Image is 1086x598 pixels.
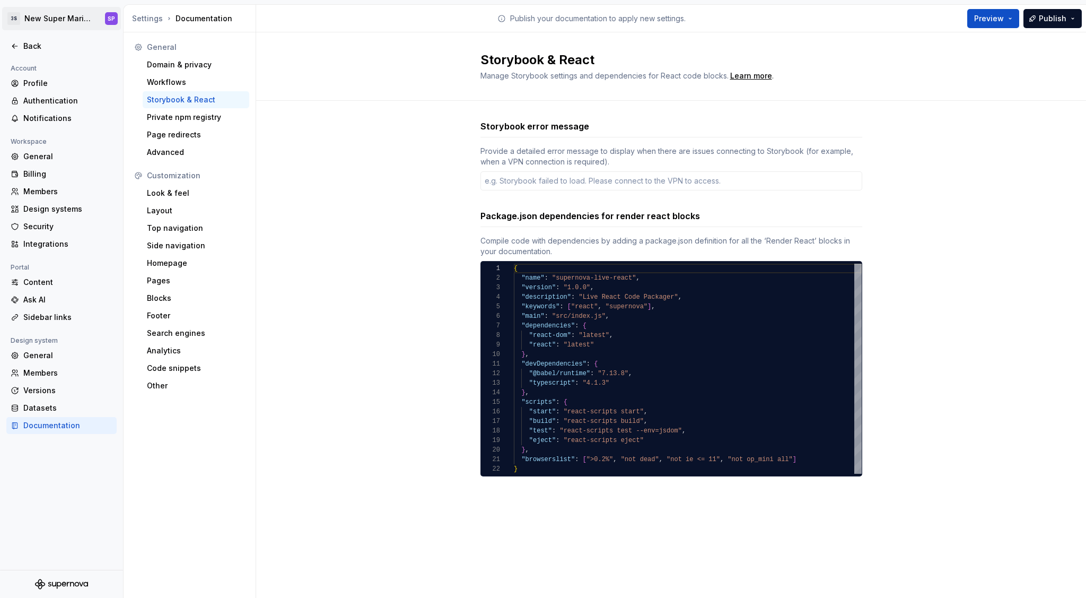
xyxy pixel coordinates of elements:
[143,185,249,202] a: Look & feel
[147,129,245,140] div: Page redirects
[481,445,500,455] div: 20
[6,166,117,183] a: Billing
[521,360,586,368] span: "devDependencies"
[730,71,772,81] a: Learn more
[792,456,796,463] span: ]
[143,91,249,108] a: Storybook & React
[143,109,249,126] a: Private npm registry
[598,303,601,310] span: ,
[6,92,117,109] a: Authentication
[147,42,245,53] div: General
[23,113,112,124] div: Notifications
[6,38,117,55] a: Back
[586,360,590,368] span: :
[6,291,117,308] a: Ask AI
[521,313,544,320] span: "main"
[590,370,594,377] span: :
[6,201,117,218] a: Design systems
[521,398,556,406] span: "scripts"
[147,188,245,198] div: Look & feel
[521,446,525,454] span: }
[147,223,245,233] div: Top navigation
[6,183,117,200] a: Members
[481,397,500,407] div: 15
[481,264,500,273] div: 1
[6,365,117,382] a: Members
[1039,13,1066,24] span: Publish
[23,294,112,305] div: Ask AI
[529,427,551,435] span: "test"
[23,350,112,361] div: General
[481,302,500,311] div: 5
[147,94,245,105] div: Storybook & React
[521,389,525,396] span: }
[480,146,862,167] div: Provide a detailed error message to display when there are issues connecting to Storybook (for ex...
[143,342,249,359] a: Analytics
[563,398,567,406] span: {
[582,322,586,330] span: {
[143,144,249,161] a: Advanced
[481,388,500,397] div: 14
[6,347,117,364] a: General
[132,13,163,24] button: Settings
[556,341,559,349] span: :
[575,456,579,463] span: :
[143,360,249,377] a: Code snippets
[529,341,555,349] span: "react"
[23,41,112,51] div: Back
[720,456,723,463] span: ,
[481,350,500,359] div: 10
[147,258,245,268] div: Homepage
[23,221,112,232] div: Security
[6,148,117,165] a: General
[681,427,685,435] span: ,
[481,321,500,331] div: 7
[143,325,249,342] a: Search engines
[147,345,245,356] div: Analytics
[143,272,249,289] a: Pages
[521,274,544,282] span: "name"
[967,9,1019,28] button: Preview
[556,284,559,291] span: :
[563,284,590,291] span: "1.0.0"
[7,12,20,25] div: 3S
[544,274,548,282] span: :
[143,255,249,272] a: Homepage
[147,363,245,374] div: Code snippets
[563,341,594,349] span: "latest"
[147,112,245,123] div: Private npm registry
[521,303,559,310] span: "keywords"
[480,71,729,80] span: Manage Storybook settings and dependencies for React code blocks.
[6,400,117,417] a: Datasets
[481,426,500,436] div: 18
[590,284,594,291] span: ,
[563,437,643,444] span: "react-scripts eject"
[147,59,245,70] div: Domain & privacy
[147,310,245,321] div: Footer
[143,74,249,91] a: Workflows
[23,169,112,179] div: Billing
[147,293,245,304] div: Blocks
[6,382,117,399] a: Versions
[143,126,249,143] a: Page redirects
[620,456,659,463] span: "not dead"
[643,408,647,415] span: ,
[729,72,774,80] span: .
[521,293,571,301] span: "description"
[480,210,700,222] h3: Package.json dependencies for render react blocks
[521,351,525,358] span: }
[563,408,643,415] span: "react-scripts start"
[529,379,574,387] span: "typescript"
[147,77,245,88] div: Workflows
[552,274,636,282] span: "supernova-live-react"
[521,322,575,330] span: "dependencies"
[552,427,556,435] span: :
[24,13,92,24] div: New Super Mario Design System
[598,370,628,377] span: "7.13.8"
[563,418,643,425] span: "react-scripts build"
[132,13,251,24] div: Documentation
[23,368,112,378] div: Members
[481,378,500,388] div: 13
[582,456,586,463] span: [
